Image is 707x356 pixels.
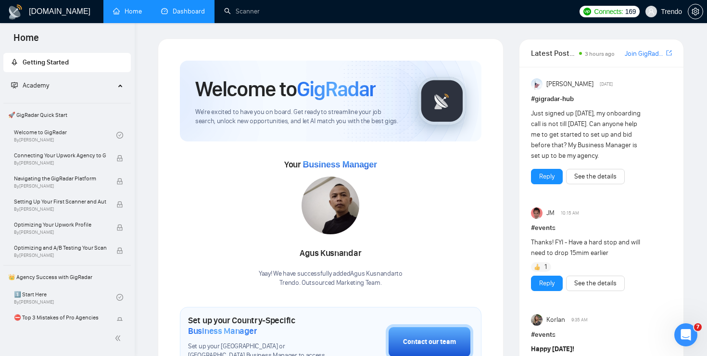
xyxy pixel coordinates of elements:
[3,53,131,72] li: Getting Started
[674,323,697,346] iframe: Intercom live chat
[11,82,18,89] span: fund-projection-screen
[531,345,574,353] strong: Happy [DATE]!
[116,317,123,324] span: lock
[14,197,106,206] span: Setting Up Your First Scanner and Auto-Bidder
[648,8,655,15] span: user
[116,224,123,231] span: lock
[574,278,617,289] a: See the details
[14,206,106,212] span: By [PERSON_NAME]
[259,269,403,288] div: Yaay! We have successfully added Agus Kusnandar to
[14,220,106,229] span: Optimizing Your Upwork Profile
[113,7,142,15] a: homeHome
[539,171,555,182] a: Reply
[625,49,664,59] a: Join GigRadar Slack Community
[195,108,403,126] span: We're excited to have you on board. Get ready to streamline your job search, unlock new opportuni...
[688,8,703,15] span: setting
[116,178,123,185] span: lock
[666,49,672,57] span: export
[303,160,377,169] span: Business Manager
[259,245,403,262] div: Agus Kusnandar
[531,108,644,161] div: Just signed up [DATE], my onboarding call is not till [DATE]. Can anyone help me to get started t...
[561,209,579,217] span: 10:15 AM
[8,4,23,20] img: logo
[116,201,123,208] span: lock
[114,333,124,343] span: double-left
[403,337,456,347] div: Contact our team
[14,313,106,322] span: ⛔ Top 3 Mistakes of Pro Agencies
[531,276,563,291] button: Reply
[11,81,49,89] span: Academy
[116,247,123,254] span: lock
[531,78,543,90] img: Anisuzzaman Khan
[531,314,543,326] img: Korlan
[188,326,257,336] span: Business Manager
[116,294,123,301] span: check-circle
[546,315,565,325] span: Korlan
[116,132,123,139] span: check-circle
[539,278,555,289] a: Reply
[284,159,377,170] span: Your
[546,79,593,89] span: [PERSON_NAME]
[23,81,49,89] span: Academy
[534,264,541,270] img: 👍
[546,208,555,218] span: JM
[688,4,703,19] button: setting
[571,316,588,324] span: 9:35 AM
[116,155,123,162] span: lock
[583,8,591,15] img: upwork-logo.png
[14,174,106,183] span: Navigating the GigRadar Platform
[14,151,106,160] span: Connecting Your Upwork Agency to GigRadar
[531,330,672,340] h1: # events
[566,276,625,291] button: See the details
[161,7,205,15] a: dashboardDashboard
[14,243,106,253] span: Optimizing and A/B Testing Your Scanner for Better Results
[11,59,18,65] span: rocket
[14,287,116,308] a: 1️⃣ Start HereBy[PERSON_NAME]
[585,51,615,57] span: 3 hours ago
[544,262,547,272] span: 1
[625,6,636,17] span: 169
[14,125,116,146] a: Welcome to GigRadarBy[PERSON_NAME]
[574,171,617,182] a: See the details
[688,8,703,15] a: setting
[531,169,563,184] button: Reply
[531,207,543,219] img: JM
[14,253,106,258] span: By [PERSON_NAME]
[4,105,130,125] span: 🚀 GigRadar Quick Start
[302,177,359,234] img: 1700137308248-IMG-20231102-WA0008.jpg
[6,31,47,51] span: Home
[566,169,625,184] button: See the details
[297,76,376,102] span: GigRadar
[4,267,130,287] span: 👑 Agency Success with GigRadar
[418,77,466,125] img: gigradar-logo.png
[259,279,403,288] p: Trendo. Outsourced Marketing Team .
[531,47,577,59] span: Latest Posts from the GigRadar Community
[195,76,376,102] h1: Welcome to
[531,94,672,104] h1: # gigradar-hub
[600,80,613,89] span: [DATE]
[694,323,702,331] span: 7
[594,6,623,17] span: Connects:
[14,183,106,189] span: By [PERSON_NAME]
[14,229,106,235] span: By [PERSON_NAME]
[224,7,260,15] a: searchScanner
[188,315,338,336] h1: Set up your Country-Specific
[23,58,69,66] span: Getting Started
[531,223,672,233] h1: # events
[666,49,672,58] a: export
[531,237,644,258] div: Thanks! FYI - Have a hard stop and will need to drop 15mim earlier
[14,160,106,166] span: By [PERSON_NAME]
